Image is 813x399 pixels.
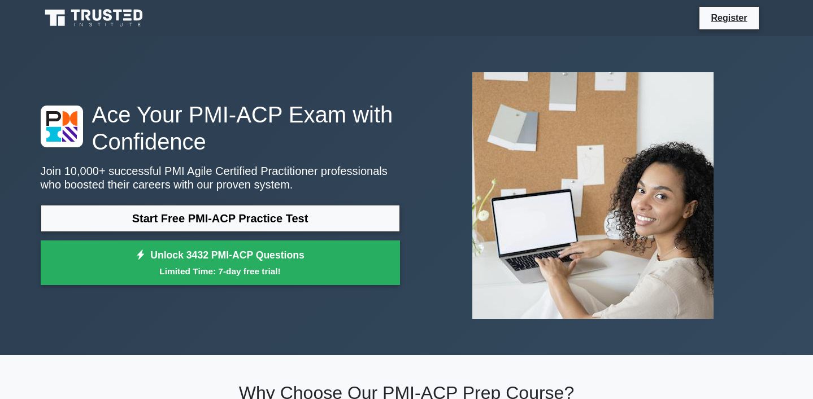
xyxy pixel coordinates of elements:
[41,240,400,286] a: Unlock 3432 PMI-ACP QuestionsLimited Time: 7-day free trial!
[55,265,386,278] small: Limited Time: 7-day free trial!
[41,101,400,155] h1: Ace Your PMI-ACP Exam with Confidence
[704,11,754,25] a: Register
[41,205,400,232] a: Start Free PMI-ACP Practice Test
[41,164,400,191] p: Join 10,000+ successful PMI Agile Certified Practitioner professionals who boosted their careers ...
